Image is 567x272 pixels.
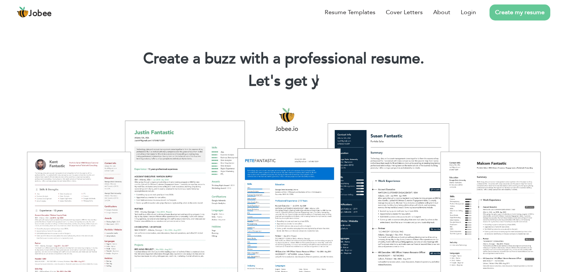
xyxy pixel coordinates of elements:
a: Login [461,8,476,17]
a: About [433,8,450,17]
h1: Create a buzz with a professional resume. [11,49,556,69]
img: jobee.io [17,6,29,18]
span: Jobee [29,10,52,18]
a: Create my resume [489,4,550,20]
span: | [315,71,319,91]
a: Resume Templates [325,8,375,17]
a: Cover Letters [386,8,423,17]
a: Jobee [17,6,52,18]
h2: Let's [11,72,556,91]
span: get y [285,71,319,91]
